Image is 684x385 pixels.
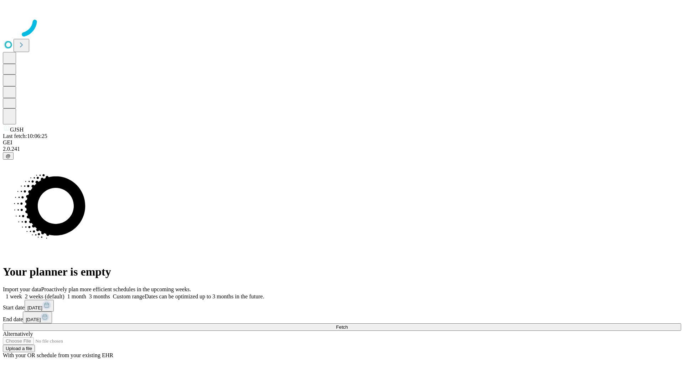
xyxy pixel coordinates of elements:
[3,265,681,278] h1: Your planner is empty
[25,293,64,299] span: 2 weeks (default)
[3,286,41,292] span: Import your data
[3,152,14,160] button: @
[89,293,110,299] span: 3 months
[3,345,35,352] button: Upload a file
[3,146,681,152] div: 2.0.241
[3,139,681,146] div: GEI
[3,312,681,323] div: End date
[25,300,54,312] button: [DATE]
[67,293,86,299] span: 1 month
[27,305,42,310] span: [DATE]
[26,317,41,322] span: [DATE]
[3,300,681,312] div: Start date
[3,352,113,358] span: With your OR schedule from your existing EHR
[41,286,191,292] span: Proactively plan more efficient schedules in the upcoming weeks.
[336,324,348,330] span: Fetch
[6,293,22,299] span: 1 week
[10,127,24,133] span: GJSH
[3,323,681,331] button: Fetch
[145,293,264,299] span: Dates can be optimized up to 3 months in the future.
[3,331,33,337] span: Alternatively
[113,293,145,299] span: Custom range
[3,133,47,139] span: Last fetch: 10:06:25
[6,153,11,159] span: @
[23,312,52,323] button: [DATE]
